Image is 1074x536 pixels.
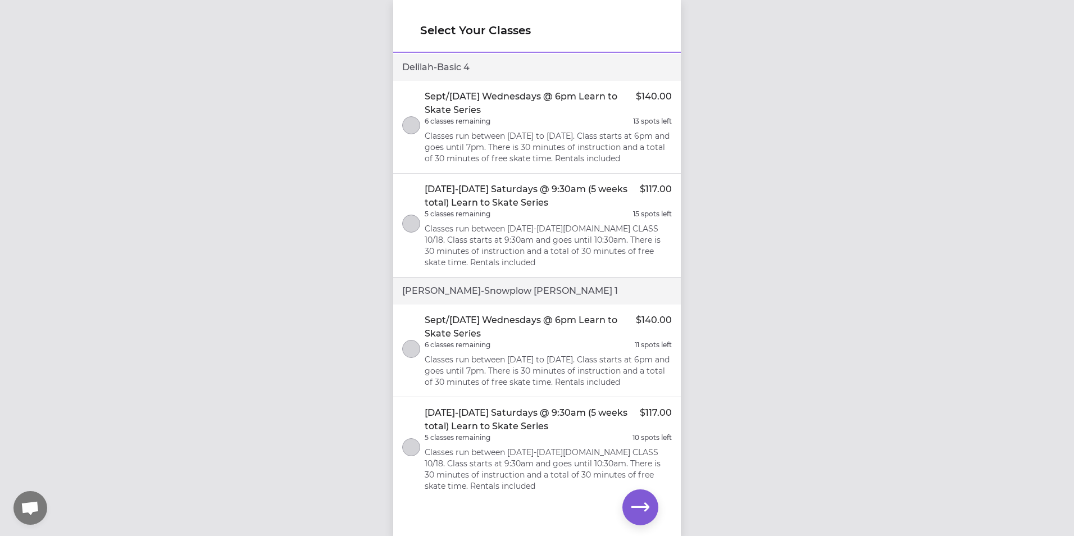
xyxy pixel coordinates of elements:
[420,22,654,38] h1: Select Your Classes
[636,314,672,340] p: $140.00
[425,130,672,164] p: Classes run between [DATE] to [DATE]. Class starts at 6pm and goes until 7pm. There is 30 minutes...
[635,340,672,349] p: 11 spots left
[402,116,420,134] button: select class
[640,183,672,210] p: $117.00
[636,90,672,117] p: $140.00
[402,215,420,233] button: select class
[402,340,420,358] button: select class
[425,90,636,117] p: Sept/[DATE] Wednesdays @ 6pm Learn to Skate Series
[402,438,420,456] button: select class
[425,406,640,433] p: [DATE]-[DATE] Saturdays @ 9:30am (5 weeks total) Learn to Skate Series
[393,278,681,305] div: [PERSON_NAME] - Snowplow [PERSON_NAME] 1
[425,340,490,349] p: 6 classes remaining
[425,117,490,126] p: 6 classes remaining
[13,491,47,525] a: Open chat
[425,447,672,492] p: Classes run between [DATE]-[DATE][DOMAIN_NAME] CLASS 10/18. Class starts at 9:30am and goes until...
[425,433,490,442] p: 5 classes remaining
[640,406,672,433] p: $117.00
[633,117,672,126] p: 13 spots left
[632,433,672,442] p: 10 spots left
[425,183,640,210] p: [DATE]-[DATE] Saturdays @ 9:30am (5 weeks total) Learn to Skate Series
[633,210,672,219] p: 15 spots left
[393,54,681,81] div: Delilah - Basic 4
[425,314,636,340] p: Sept/[DATE] Wednesdays @ 6pm Learn to Skate Series
[425,210,490,219] p: 5 classes remaining
[425,354,672,388] p: Classes run between [DATE] to [DATE]. Class starts at 6pm and goes until 7pm. There is 30 minutes...
[425,223,672,268] p: Classes run between [DATE]-[DATE][DOMAIN_NAME] CLASS 10/18. Class starts at 9:30am and goes until...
